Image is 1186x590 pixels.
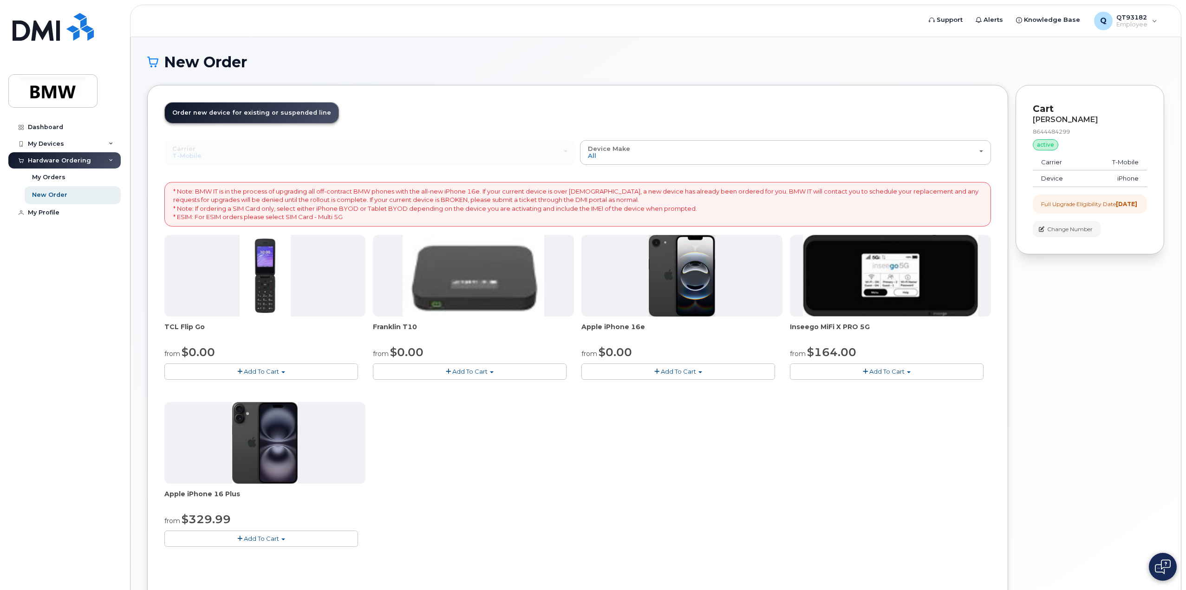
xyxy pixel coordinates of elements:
small: from [790,350,806,358]
span: Add To Cart [869,368,905,375]
button: Add To Cart [164,363,358,380]
img: iphone16e.png [649,235,716,317]
div: 8644484299 [1033,128,1147,136]
span: Order new device for existing or suspended line [172,109,331,116]
button: Device Make All [580,140,991,164]
span: $0.00 [182,345,215,359]
small: from [373,350,389,358]
button: Add To Cart [373,363,567,380]
img: iphone_16_plus.png [232,402,298,484]
span: Change Number [1047,225,1093,233]
small: from [164,350,180,358]
div: Apple iPhone 16e [581,322,782,341]
span: $329.99 [182,512,231,526]
td: Device [1033,170,1087,187]
h1: New Order [147,54,1164,70]
div: Franklin T10 [373,322,574,341]
div: [PERSON_NAME] [1033,116,1147,124]
small: from [164,517,180,525]
td: Carrier [1033,154,1087,171]
img: TCL_FLIP_MODE.jpg [240,235,291,317]
img: t10.jpg [403,235,544,317]
span: Add To Cart [661,368,696,375]
div: Apple iPhone 16 Plus [164,489,365,508]
p: Cart [1033,102,1147,116]
button: Add To Cart [164,531,358,547]
span: Add To Cart [452,368,488,375]
button: Add To Cart [581,363,775,380]
small: from [581,350,597,358]
img: cut_small_inseego_5G.jpg [803,235,977,317]
button: Add To Cart [790,363,984,380]
div: TCL Flip Go [164,322,365,341]
span: $0.00 [390,345,424,359]
span: $0.00 [599,345,632,359]
button: Change Number [1033,221,1101,237]
p: * Note: BMW IT is in the process of upgrading all off-contract BMW phones with the all-new iPhone... [173,187,982,221]
span: $164.00 [807,345,856,359]
td: iPhone [1087,170,1147,187]
div: Inseego MiFi X PRO 5G [790,322,991,341]
span: Add To Cart [244,535,279,542]
div: active [1033,139,1058,150]
span: Device Make [588,145,630,152]
div: Full Upgrade Eligibility Date [1041,200,1137,208]
img: Open chat [1155,559,1171,574]
span: Add To Cart [244,368,279,375]
strong: [DATE] [1116,201,1137,207]
td: T-Mobile [1087,154,1147,171]
span: All [588,152,596,159]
